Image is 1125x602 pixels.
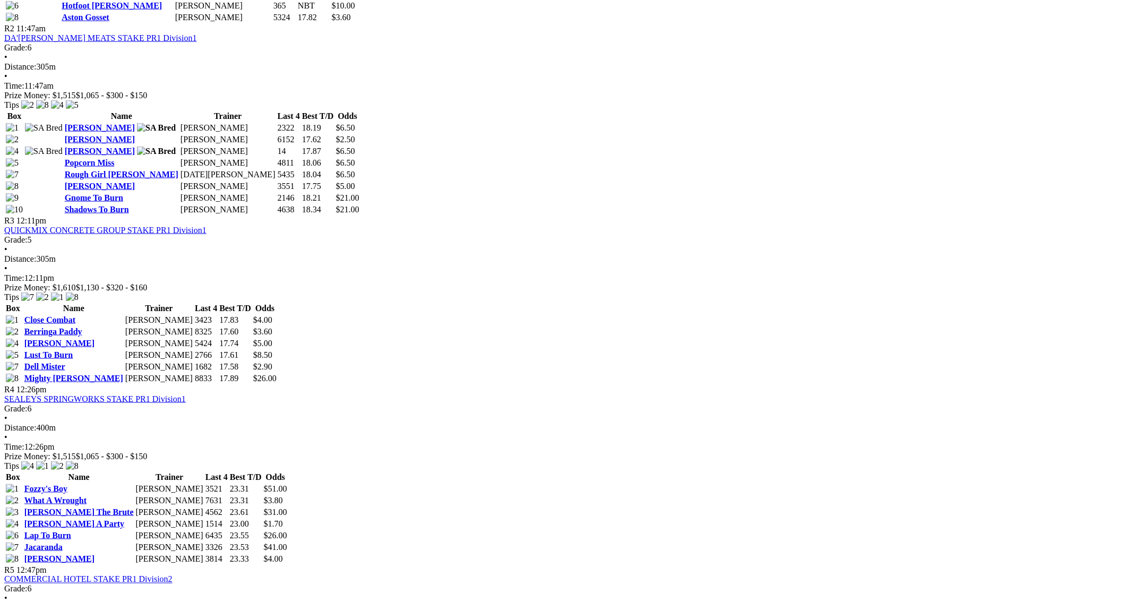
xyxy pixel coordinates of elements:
[264,554,283,563] span: $4.00
[4,33,197,42] a: DA'[PERSON_NAME] MEATS STAKE PR1 Division1
[205,530,228,541] td: 6435
[4,235,1121,245] div: 5
[332,13,351,22] span: $3.60
[4,81,24,90] span: Time:
[24,362,65,371] a: Dell Mister
[4,565,14,574] span: R5
[62,1,162,10] a: Hotfoot [PERSON_NAME]
[205,519,228,529] td: 1514
[264,543,287,552] span: $41.00
[6,135,19,144] img: 2
[66,100,79,110] img: 5
[219,303,252,314] th: Best T/D
[219,338,252,349] td: 17.74
[76,452,148,461] span: $1,065 - $300 - $150
[65,193,123,202] a: Gnome To Burn
[205,472,228,483] th: Last 4
[125,326,193,337] td: [PERSON_NAME]
[6,158,19,168] img: 5
[180,169,276,180] td: [DATE][PERSON_NAME]
[135,484,204,494] td: [PERSON_NAME]
[277,181,300,192] td: 3551
[6,554,19,564] img: 8
[135,542,204,553] td: [PERSON_NAME]
[4,273,1121,283] div: 12:11pm
[302,123,334,133] td: 18.19
[4,216,14,225] span: R3
[24,303,124,314] th: Name
[65,123,135,132] a: [PERSON_NAME]
[219,315,252,325] td: 17.83
[6,170,19,179] img: 7
[64,111,179,122] th: Name
[336,111,360,122] th: Odds
[253,339,272,348] span: $5.00
[4,43,28,52] span: Grade:
[76,283,148,292] span: $1,130 - $320 - $160
[273,1,296,11] td: 365
[4,254,36,263] span: Distance:
[6,350,19,360] img: 5
[65,147,135,156] a: [PERSON_NAME]
[180,181,276,192] td: [PERSON_NAME]
[4,24,14,33] span: R2
[135,530,204,541] td: [PERSON_NAME]
[6,508,19,517] img: 3
[194,338,218,349] td: 5424
[336,135,355,144] span: $2.50
[229,507,262,518] td: 23.61
[175,1,272,11] td: [PERSON_NAME]
[253,374,277,383] span: $26.00
[302,169,334,180] td: 18.04
[137,147,176,156] img: SA Bred
[6,472,20,481] span: Box
[219,350,252,360] td: 17.61
[194,303,218,314] th: Last 4
[24,519,124,528] a: [PERSON_NAME] A Party
[4,43,1121,53] div: 6
[253,303,277,314] th: Odds
[277,134,300,145] td: 6152
[7,111,22,121] span: Box
[180,146,276,157] td: [PERSON_NAME]
[229,519,262,529] td: 23.00
[4,53,7,62] span: •
[4,235,28,244] span: Grade:
[137,123,176,133] img: SA Bred
[336,158,355,167] span: $6.50
[194,326,218,337] td: 8325
[4,433,7,442] span: •
[6,147,19,156] img: 4
[65,205,129,214] a: Shadows To Burn
[205,507,228,518] td: 4562
[194,350,218,360] td: 2766
[253,327,272,336] span: $3.60
[4,461,19,470] span: Tips
[180,123,276,133] td: [PERSON_NAME]
[194,373,218,384] td: 8833
[6,182,19,191] img: 8
[4,584,28,594] span: Grade:
[336,170,355,179] span: $6.50
[219,326,252,337] td: 17.60
[264,519,283,528] span: $1.70
[125,303,193,314] th: Trainer
[180,204,276,215] td: [PERSON_NAME]
[16,385,47,394] span: 12:26pm
[6,315,19,325] img: 1
[16,216,46,225] span: 12:11pm
[229,542,262,553] td: 23.53
[297,1,330,11] td: NBT
[180,193,276,203] td: [PERSON_NAME]
[180,134,276,145] td: [PERSON_NAME]
[4,394,186,403] a: SEALEYS SPRINGWORKS STAKE PR1 Division1
[277,146,300,157] td: 14
[51,461,64,471] img: 2
[277,193,300,203] td: 2146
[273,12,296,23] td: 5324
[6,531,19,540] img: 6
[219,362,252,372] td: 17.58
[24,531,71,540] a: Lap To Burn
[24,543,63,552] a: Jacaranda
[6,304,20,313] span: Box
